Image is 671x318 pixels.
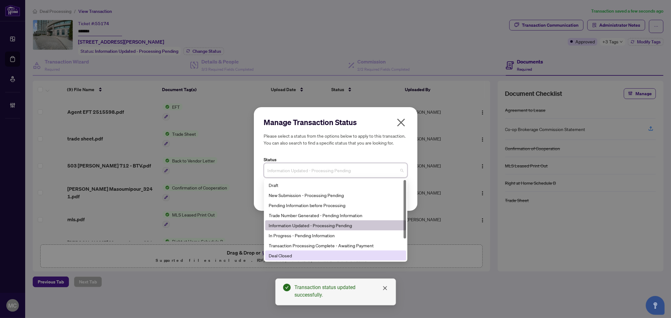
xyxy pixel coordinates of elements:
[265,230,406,240] div: In Progress - Pending Information
[265,220,406,230] div: Information Updated - Processing Pending
[269,192,402,199] div: New Submission - Processing Pending
[383,286,388,291] span: close
[265,240,406,250] div: Transaction Processing Complete - Awaiting Payment
[264,117,407,127] h2: Manage Transaction Status
[396,118,406,128] span: close
[269,242,402,249] div: Transaction Processing Complete - Awaiting Payment
[269,182,402,189] div: Draft
[646,296,665,315] button: Open asap
[265,190,406,200] div: New Submission - Processing Pending
[265,200,406,210] div: Pending Information before Processing
[265,210,406,220] div: Trade Number Generated - Pending Information
[294,284,388,299] div: Transaction status updated successfully.
[269,212,402,219] div: Trade Number Generated - Pending Information
[265,180,406,190] div: Draft
[382,285,389,292] a: Close
[268,164,404,176] span: Information Updated - Processing Pending
[269,252,402,259] div: Deal Closed
[265,250,406,260] div: Deal Closed
[264,132,407,146] h5: Please select a status from the options below to apply to this transaction. You can also search t...
[269,222,402,229] div: Information Updated - Processing Pending
[269,202,402,209] div: Pending Information before Processing
[264,156,407,163] label: Status
[269,232,402,239] div: In Progress - Pending Information
[283,284,291,291] span: check-circle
